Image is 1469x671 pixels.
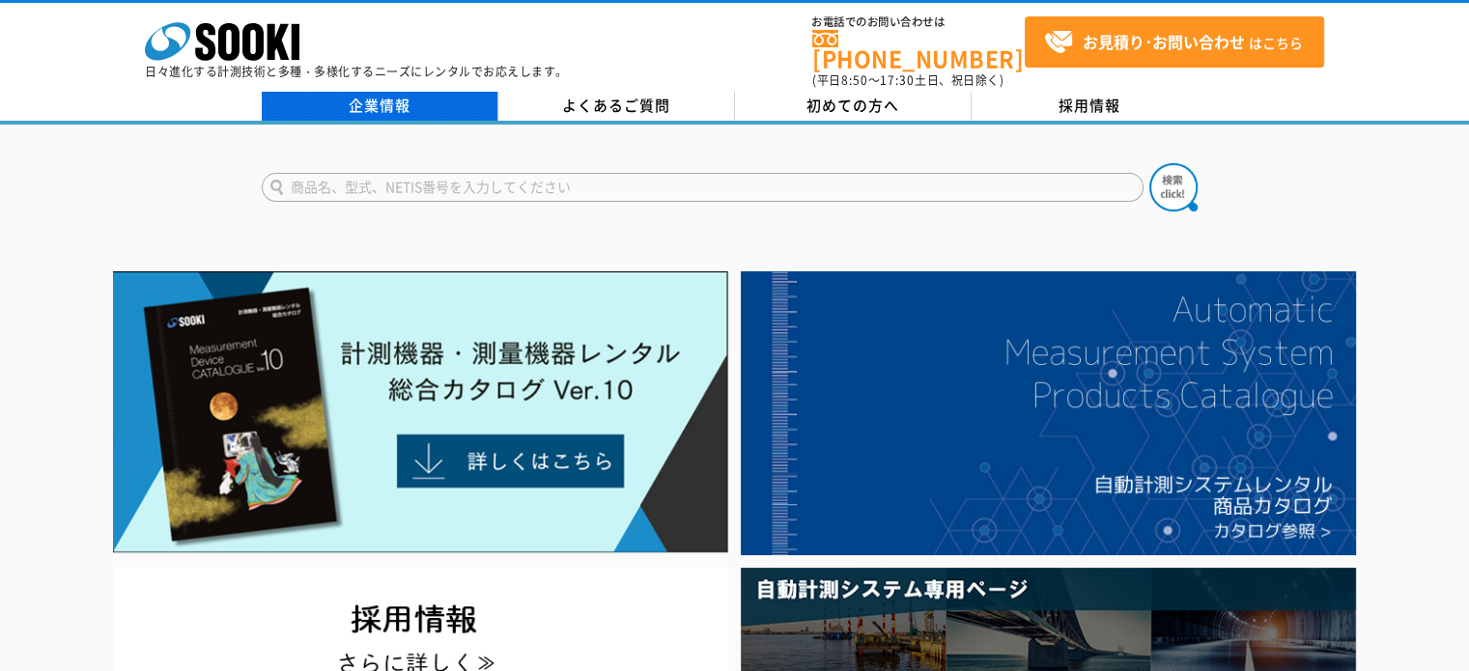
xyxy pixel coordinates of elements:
[145,66,568,77] p: 日々進化する計測技術と多種・多様化するニーズにレンタルでお応えします。
[113,271,728,553] img: Catalog Ver10
[741,271,1356,555] img: 自動計測システムカタログ
[812,30,1025,70] a: [PHONE_NUMBER]
[735,92,972,121] a: 初めての方へ
[841,71,868,89] span: 8:50
[262,92,498,121] a: 企業情報
[880,71,915,89] span: 17:30
[1044,28,1303,57] span: はこちら
[1149,163,1198,211] img: btn_search.png
[1083,30,1245,53] strong: お見積り･お問い合わせ
[1025,16,1324,68] a: お見積り･お問い合わせはこちら
[498,92,735,121] a: よくあるご質問
[262,173,1144,202] input: 商品名、型式、NETIS番号を入力してください
[812,16,1025,28] span: お電話でのお問い合わせは
[972,92,1208,121] a: 採用情報
[806,95,899,116] span: 初めての方へ
[812,71,1003,89] span: (平日 ～ 土日、祝日除く)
